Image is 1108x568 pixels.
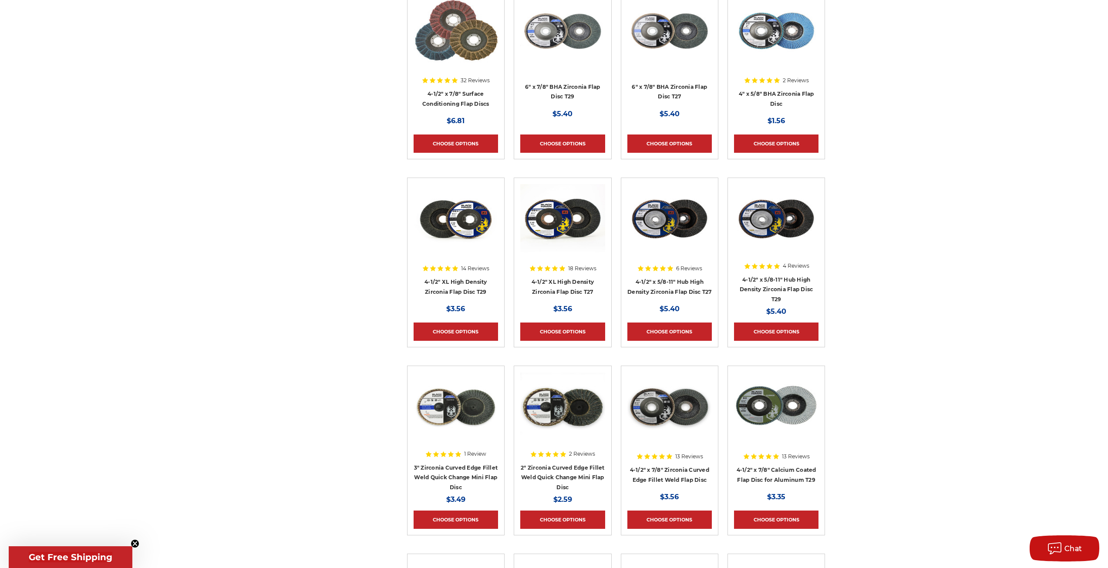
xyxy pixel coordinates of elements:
[414,464,498,491] a: 3" Zirconia Curved Edge Fillet Weld Quick Change Mini Flap Disc
[766,307,786,316] span: $5.40
[627,372,712,442] img: Black Hawk Abrasives 4.5 inch curved edge flap disc
[414,511,498,529] a: Choose Options
[768,117,785,125] span: $1.56
[734,323,818,341] a: Choose Options
[734,372,818,484] a: BHA 4-1/2 Inch Flap Disc for Aluminum
[414,184,498,254] img: 4-1/2" XL High Density Zirconia Flap Disc T29
[734,134,818,153] a: Choose Options
[414,372,498,442] img: BHA 3 inch quick change curved edge flap discs
[414,323,498,341] a: Choose Options
[1064,544,1082,553] span: Chat
[414,134,498,153] a: Choose Options
[734,372,818,442] img: BHA 4-1/2 Inch Flap Disc for Aluminum
[414,372,498,484] a: BHA 3 inch quick change curved edge flap discs
[520,134,605,153] a: Choose Options
[627,184,712,254] img: high density flap disc with screw hub
[520,184,605,254] img: 4-1/2" XL High Density Zirconia Flap Disc T27
[734,184,818,254] img: Zirconia flap disc with screw hub
[627,184,712,296] a: high density flap disc with screw hub
[446,305,465,313] span: $3.56
[131,539,139,548] button: Close teaser
[9,546,132,568] div: Get Free ShippingClose teaser
[660,493,679,501] span: $3.56
[553,495,572,504] span: $2.59
[520,511,605,529] a: Choose Options
[520,372,605,442] img: BHA 2 inch mini curved edge quick change flap discs
[553,305,572,313] span: $3.56
[660,110,680,118] span: $5.40
[627,511,712,529] a: Choose Options
[627,134,712,153] a: Choose Options
[447,117,465,125] span: $6.81
[1030,535,1099,561] button: Chat
[446,495,465,504] span: $3.49
[734,184,818,296] a: Zirconia flap disc with screw hub
[520,323,605,341] a: Choose Options
[521,464,605,491] a: 2" Zirconia Curved Edge Fillet Weld Quick Change Mini Flap Disc
[29,552,112,562] span: Get Free Shipping
[660,305,680,313] span: $5.40
[767,493,785,501] span: $3.35
[627,323,712,341] a: Choose Options
[520,184,605,296] a: 4-1/2" XL High Density Zirconia Flap Disc T27
[740,276,813,302] a: 4-1/2" x 5/8-11" Hub High Density Zirconia Flap Disc T29
[552,110,573,118] span: $5.40
[520,372,605,484] a: BHA 2 inch mini curved edge quick change flap discs
[627,372,712,484] a: Black Hawk Abrasives 4.5 inch curved edge flap disc
[414,184,498,296] a: 4-1/2" XL High Density Zirconia Flap Disc T29
[734,511,818,529] a: Choose Options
